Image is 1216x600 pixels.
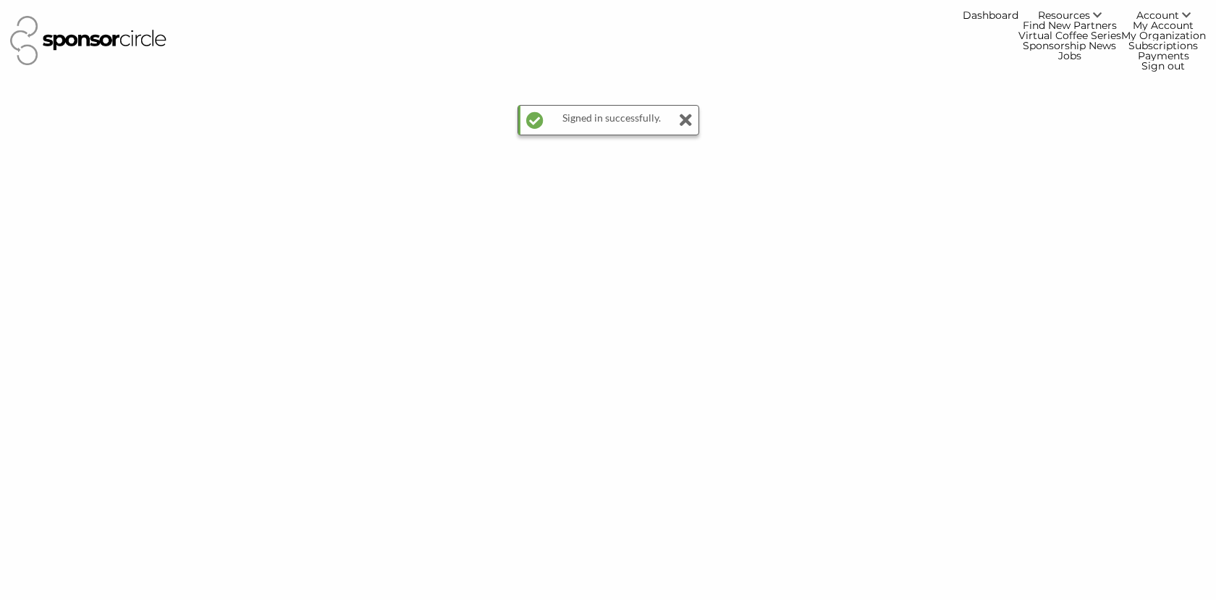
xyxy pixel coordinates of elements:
[1136,9,1179,22] span: Account
[1121,30,1206,41] a: My Organization
[555,106,668,135] div: Signed in successfully.
[1121,61,1206,71] a: Sign out
[1121,51,1206,61] a: Payments
[1018,20,1121,30] a: Find New Partners
[1121,41,1206,51] a: Subscriptions
[963,10,1018,20] a: Dashboard
[1018,30,1121,41] a: Virtual Coffee Series
[1121,20,1206,30] a: My Account
[1018,41,1121,51] a: Sponsorship News
[1018,10,1121,20] a: Resources
[1038,9,1090,22] span: Resources
[1018,51,1121,61] a: Jobs
[1121,10,1206,20] a: Account
[10,16,166,65] img: Sponsor Circle Logo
